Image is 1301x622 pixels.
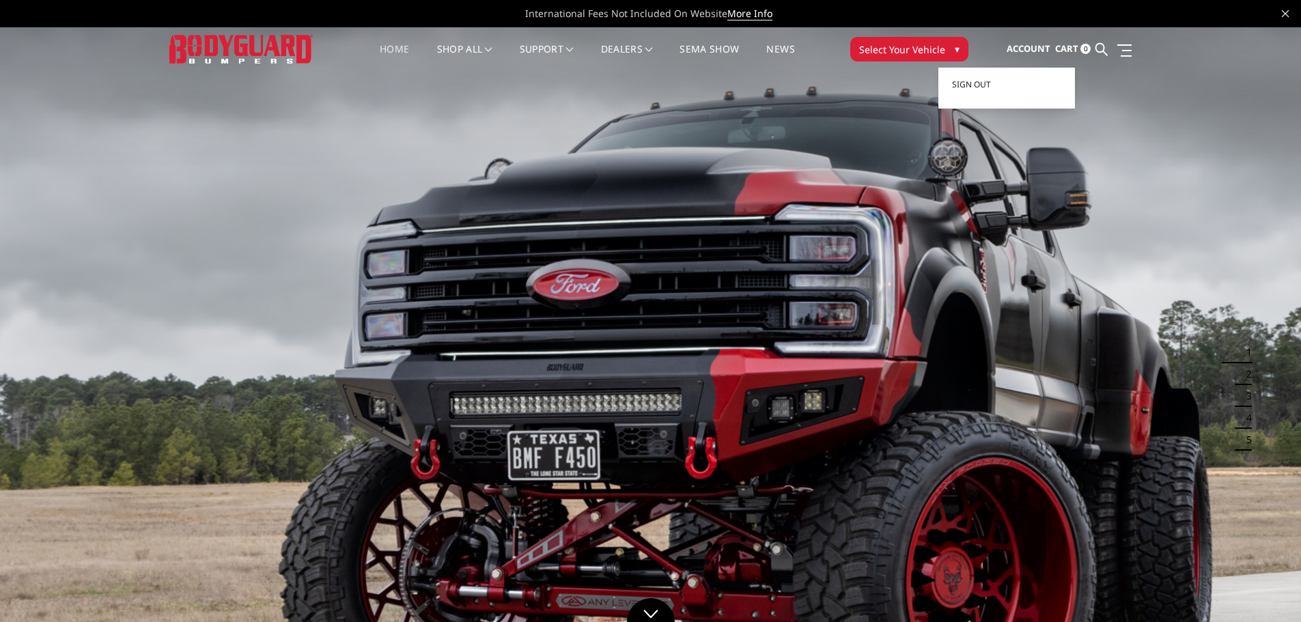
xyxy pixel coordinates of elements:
a: Support [520,44,574,71]
a: SEMA Show [680,44,739,71]
button: 5 of 5 [1238,429,1252,451]
a: shop all [437,44,492,71]
button: Select Your Vehicle [850,37,968,61]
button: 4 of 5 [1238,407,1252,429]
span: Cart [1055,42,1078,55]
a: Home [380,44,409,71]
a: Click to Down [627,598,675,622]
button: 2 of 5 [1238,363,1252,385]
a: Dealers [601,44,653,71]
span: Account [1007,42,1050,55]
span: Select Your Vehicle [859,42,945,57]
a: News [766,44,794,71]
a: Account [1007,31,1050,68]
a: Cart 0 [1055,31,1091,68]
span: 0 [1080,44,1091,54]
span: Sign out [952,79,991,90]
a: More Info [727,7,772,20]
button: 1 of 5 [1238,341,1252,363]
a: Sign out [952,74,1061,95]
img: BODYGUARD BUMPERS [169,35,313,63]
span: ▾ [955,42,960,56]
button: 3 of 5 [1238,385,1252,407]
